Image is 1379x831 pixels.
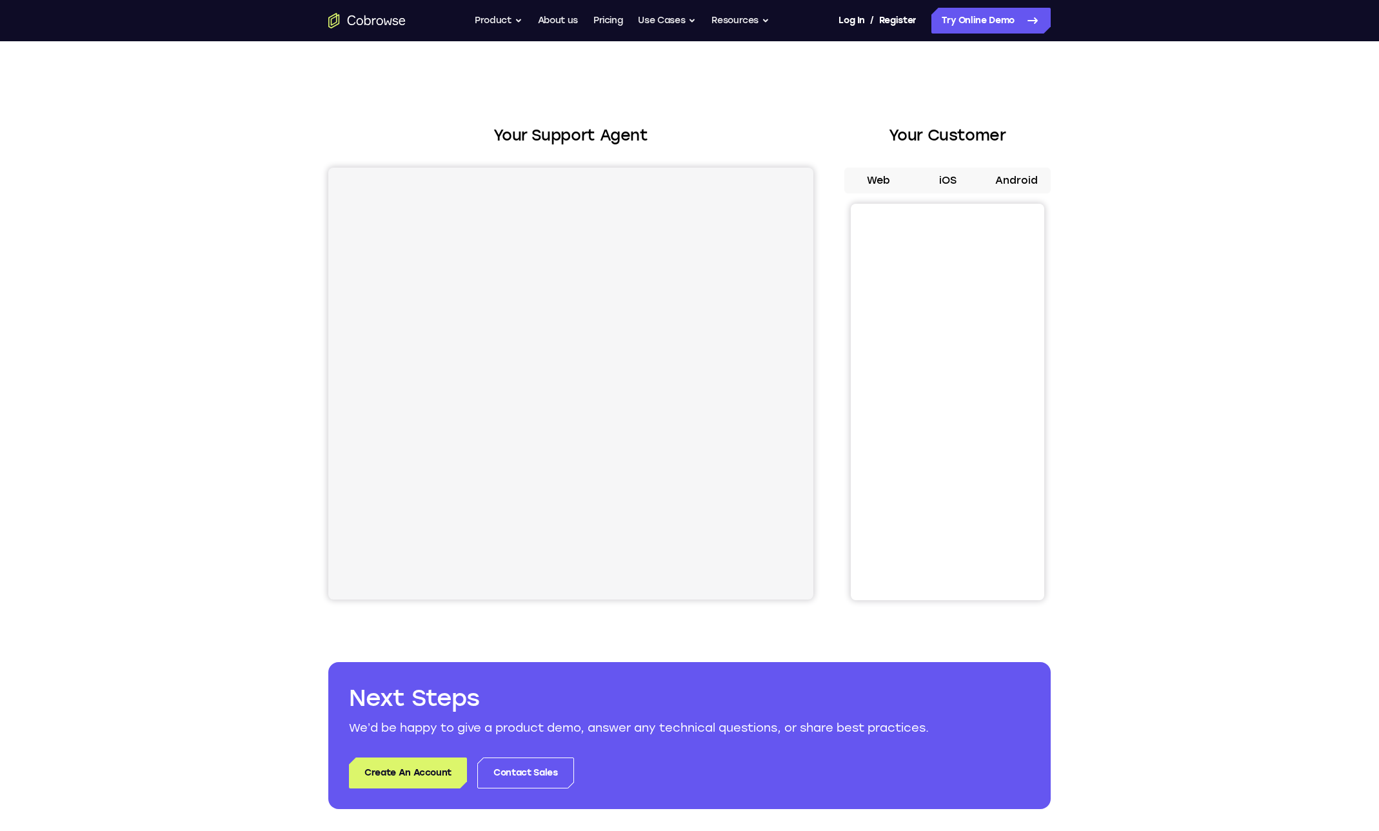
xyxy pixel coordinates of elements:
button: Resources [711,8,769,34]
a: Log In [838,8,864,34]
h2: Next Steps [349,683,1030,714]
a: Pricing [593,8,623,34]
h2: Your Customer [844,124,1051,147]
a: About us [538,8,578,34]
a: Register [879,8,917,34]
button: Web [844,168,913,193]
h2: Your Support Agent [328,124,813,147]
span: / [870,13,874,28]
iframe: Agent [328,168,813,600]
button: Use Cases [638,8,696,34]
p: We’d be happy to give a product demo, answer any technical questions, or share best practices. [349,719,1030,737]
a: Contact Sales [477,758,573,788]
a: Go to the home page [328,13,406,28]
a: Try Online Demo [931,8,1051,34]
button: Android [982,168,1051,193]
a: Create An Account [349,758,467,788]
button: iOS [913,168,982,193]
button: Product [475,8,522,34]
